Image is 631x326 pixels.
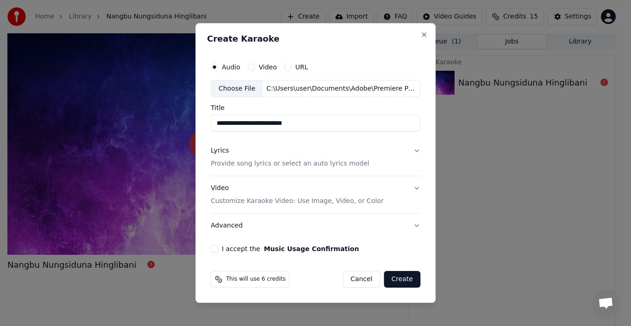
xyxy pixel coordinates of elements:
button: I accept the [264,246,359,252]
p: Provide song lyrics or select an auto lyrics model [211,160,369,169]
label: Title [211,105,420,111]
label: Audio [222,64,240,70]
span: This will use 6 credits [226,276,285,283]
div: Video [211,184,383,206]
div: Lyrics [211,147,229,156]
div: C:\Users\user\Documents\Adobe\Premiere Pro\14.0\aaaa.mp3 [263,84,420,93]
div: Choose File [211,80,263,97]
label: I accept the [222,246,359,252]
p: Customize Karaoke Video: Use Image, Video, or Color [211,197,383,206]
button: Create [384,271,420,288]
h2: Create Karaoke [207,35,424,43]
button: Advanced [211,214,420,238]
button: Cancel [343,271,380,288]
button: LyricsProvide song lyrics or select an auto lyrics model [211,139,420,176]
label: Video [259,64,277,70]
label: URL [295,64,308,70]
button: VideoCustomize Karaoke Video: Use Image, Video, or Color [211,177,420,214]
